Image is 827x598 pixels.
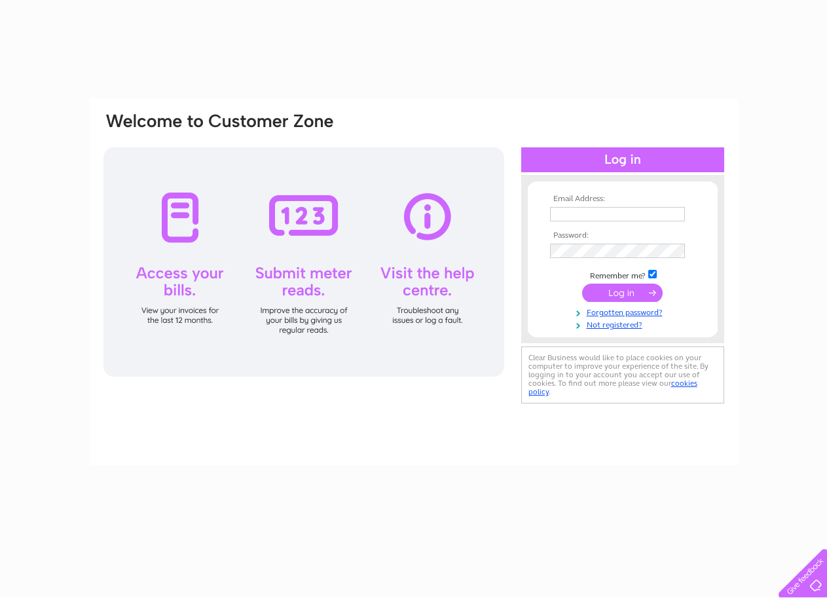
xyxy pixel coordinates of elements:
a: Forgotten password? [550,305,699,318]
input: Submit [582,284,663,302]
th: Password: [547,231,699,240]
a: Not registered? [550,318,699,330]
td: Remember me? [547,268,699,281]
a: cookies policy [528,379,697,396]
div: Clear Business would like to place cookies on your computer to improve your experience of the sit... [521,346,724,403]
th: Email Address: [547,195,699,204]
